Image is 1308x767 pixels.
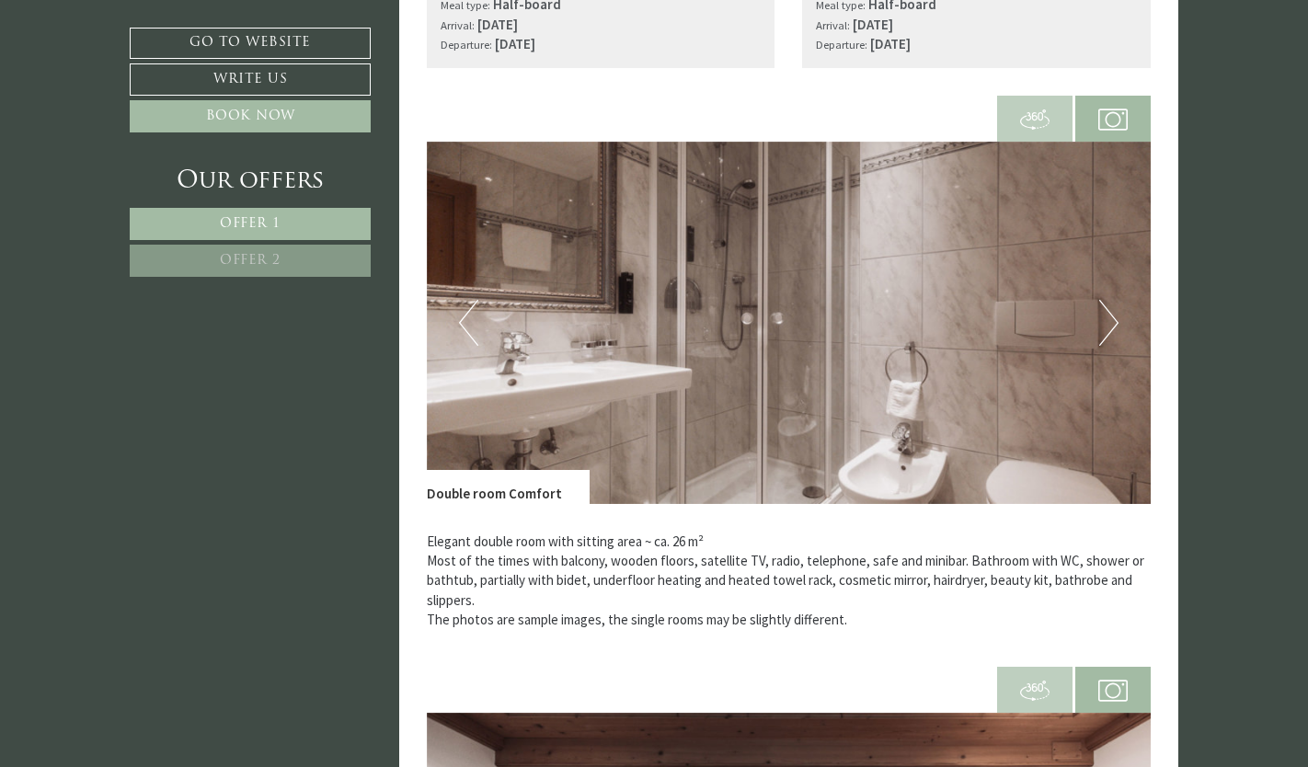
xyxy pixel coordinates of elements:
div: Montis – Active Nature Spa [28,52,189,66]
img: camera.svg [1098,676,1128,705]
button: Send [626,485,725,517]
img: 360-grad.svg [1020,676,1050,705]
div: Double room Comfort [427,470,590,503]
p: Elegant double room with sitting area ~ ca. 26 m² Most of the times with balcony, wooden floors, ... [427,532,1152,630]
a: Book now [130,100,371,132]
small: Departure: [816,37,867,52]
small: Departure: [441,37,492,52]
small: Arrival: [441,17,475,32]
span: Offer 2 [220,254,281,268]
img: camera.svg [1098,105,1128,134]
b: [DATE] [477,16,518,33]
a: Go to website [130,28,371,59]
img: image [427,142,1152,504]
b: [DATE] [853,16,893,33]
div: [DATE] [332,14,394,43]
button: Next [1099,300,1119,346]
b: [DATE] [870,35,911,52]
button: Previous [459,300,478,346]
div: Hello, how can we help you? [14,49,198,101]
small: 21:03 [28,86,189,97]
img: 360-grad.svg [1020,105,1050,134]
b: [DATE] [495,35,535,52]
small: Arrival: [816,17,850,32]
span: Offer 1 [220,217,281,231]
div: Our offers [130,165,371,199]
a: Write us [130,63,371,96]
